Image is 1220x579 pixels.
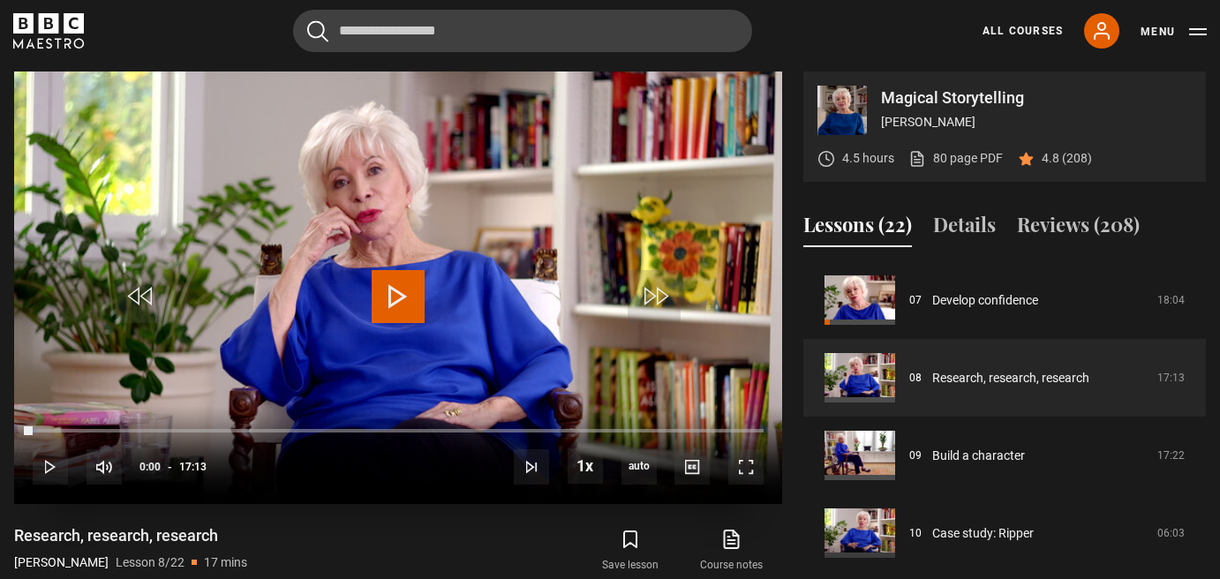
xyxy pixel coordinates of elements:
[179,451,207,483] span: 17:13
[33,449,68,485] button: Play
[842,149,894,168] p: 4.5 hours
[1017,210,1140,247] button: Reviews (208)
[881,113,1192,132] p: [PERSON_NAME]
[168,461,172,473] span: -
[1141,23,1207,41] button: Toggle navigation
[33,429,764,432] div: Progress Bar
[932,524,1034,543] a: Case study: Ripper
[674,449,710,485] button: Captions
[14,71,782,503] video-js: Video Player
[932,291,1038,310] a: Develop confidence
[204,553,247,572] p: 17 mins
[728,449,764,485] button: Fullscreen
[14,553,109,572] p: [PERSON_NAME]
[514,449,549,485] button: Next Lesson
[881,90,1192,106] p: Magical Storytelling
[87,449,122,485] button: Mute
[568,448,603,484] button: Playback Rate
[803,210,912,247] button: Lessons (22)
[1042,149,1092,168] p: 4.8 (208)
[307,20,328,42] button: Submit the search query
[621,449,657,485] span: auto
[580,525,681,576] button: Save lesson
[14,525,247,546] h1: Research, research, research
[983,23,1063,39] a: All Courses
[621,449,657,485] div: Current quality: 720p
[933,210,996,247] button: Details
[682,525,782,576] a: Course notes
[13,13,84,49] svg: BBC Maestro
[932,369,1089,387] a: Research, research, research
[932,447,1025,465] a: Build a character
[293,10,752,52] input: Search
[139,451,161,483] span: 0:00
[908,149,1003,168] a: 80 page PDF
[116,553,185,572] p: Lesson 8/22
